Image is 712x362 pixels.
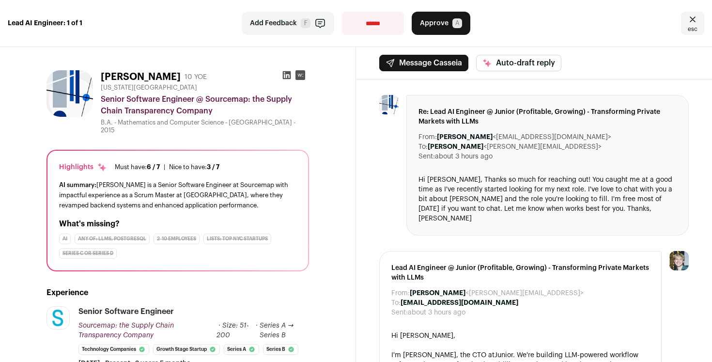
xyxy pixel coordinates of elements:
[101,94,309,117] div: Senior Software Engineer @ Sourcemap: the Supply Chain Transparency Company
[59,218,296,230] h2: What's missing?
[153,344,220,355] li: Growth Stage Startup
[418,175,677,223] div: Hi [PERSON_NAME], Thanks so much for reaching out! You caught me at a good time as I've recently ...
[379,95,399,114] img: cdfad02b125b203a2070b24e94df33de6aae4914bea29b2f634554128b0f18b3
[8,18,82,28] strong: Lead AI Engineer: 1 of 1
[437,132,611,142] dd: <[EMAIL_ADDRESS][DOMAIN_NAME]>
[418,142,428,152] dt: To:
[115,163,219,171] ul: |
[59,180,296,210] div: [PERSON_NAME] is a Senior Software Engineer at Sourcemap with impactful experience as a Scrum Mas...
[418,107,677,126] span: Re: Lead AI Engineer @ Junior (Profitable, Growing) - Transforming Private Markets with LLMs
[185,72,207,82] div: 10 YOE
[256,321,258,340] span: ·
[59,234,71,244] div: AI
[59,248,117,259] div: Series C or Series D
[452,18,462,28] span: A
[47,307,69,329] img: 01c15cbb7b91d7e2a8ba74912a309b51343a52dad87469624f8b02a840422531.jpg
[169,163,219,171] div: Nice to have:
[669,251,689,270] img: 6494470-medium_jpg
[379,55,468,71] button: Message Casseia
[101,70,181,84] h1: [PERSON_NAME]
[115,163,160,171] div: Must have:
[391,331,650,341] div: Hi [PERSON_NAME],
[391,308,408,317] dt: Sent:
[495,352,513,359] a: Junior
[147,164,160,170] span: 6 / 7
[391,288,410,298] dt: From:
[428,142,602,152] dd: <[PERSON_NAME][EMAIL_ADDRESS]>
[101,84,197,92] span: [US_STATE][GEOGRAPHIC_DATA]
[101,119,309,134] div: B.A. - Mathematics and Computer Science - [GEOGRAPHIC_DATA] - 2015
[224,344,259,355] li: Series A
[59,162,107,172] div: Highlights
[401,299,518,306] b: [EMAIL_ADDRESS][DOMAIN_NAME]
[217,322,249,339] span: · Size: 51-200
[75,234,150,244] div: Any of: LLMs, PostgreSQL
[260,322,294,339] span: Series A → Series B
[476,55,561,71] button: Auto-draft reply
[203,234,271,244] div: Lists: Top NYC Startups
[408,308,465,317] dd: about 3 hours ago
[263,344,298,355] li: Series B
[437,134,493,141] b: [PERSON_NAME]
[301,18,310,28] span: F
[59,182,96,188] span: AI summary:
[250,18,297,28] span: Add Feedback
[78,344,149,355] li: Technology Companies
[154,234,200,244] div: 2-10 employees
[46,287,309,299] h2: Experience
[688,25,697,33] span: esc
[391,298,401,308] dt: To:
[420,18,449,28] span: Approve
[428,143,483,150] b: [PERSON_NAME]
[207,164,219,170] span: 3 / 7
[418,132,437,142] dt: From:
[391,263,650,283] span: Lead AI Engineer @ Junior (Profitable, Growing) - Transforming Private Markets with LLMs
[242,12,334,35] button: Add Feedback F
[681,12,704,35] a: Close
[78,306,174,317] div: Senior Software Engineer
[418,152,435,161] dt: Sent:
[46,70,93,117] img: cdfad02b125b203a2070b24e94df33de6aae4914bea29b2f634554128b0f18b3
[410,290,465,297] b: [PERSON_NAME]
[435,152,493,161] dd: about 3 hours ago
[412,12,470,35] button: Approve A
[78,322,174,339] span: Sourcemap: the Supply Chain Transparency Company
[410,288,584,298] dd: <[PERSON_NAME][EMAIL_ADDRESS]>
